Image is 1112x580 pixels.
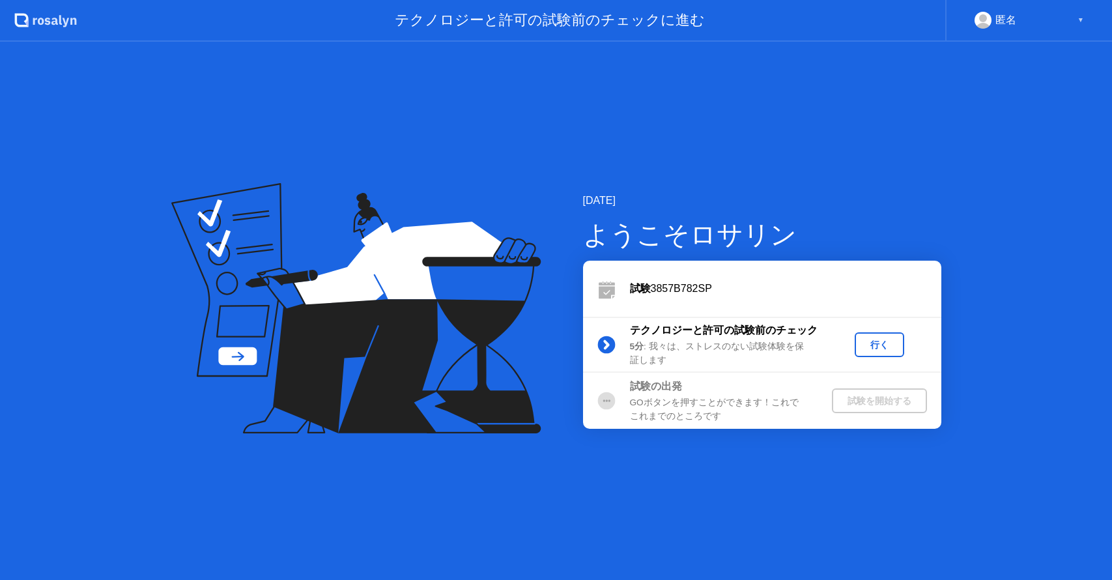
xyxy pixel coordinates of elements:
div: 3857B782SP [630,281,941,297]
div: 匿名 [995,12,1016,29]
b: テクノロジーと許可の試験前のチェック [630,325,818,336]
button: 行く [855,332,904,357]
div: GOボタンを押すことができます！これでこれまでのところです [630,396,818,423]
b: 試験 [630,283,651,294]
b: 5分 [630,341,644,351]
div: 行く [860,339,899,351]
div: ▼ [1077,12,1084,29]
b: 試験の出発 [630,381,682,392]
div: 試験を開始する [837,395,922,407]
div: ようこそロサリン [583,215,941,254]
div: : 我々は、ストレスのない試験体験を保証します [630,340,818,367]
div: [DATE] [583,193,941,209]
button: 試験を開始する [832,388,927,413]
